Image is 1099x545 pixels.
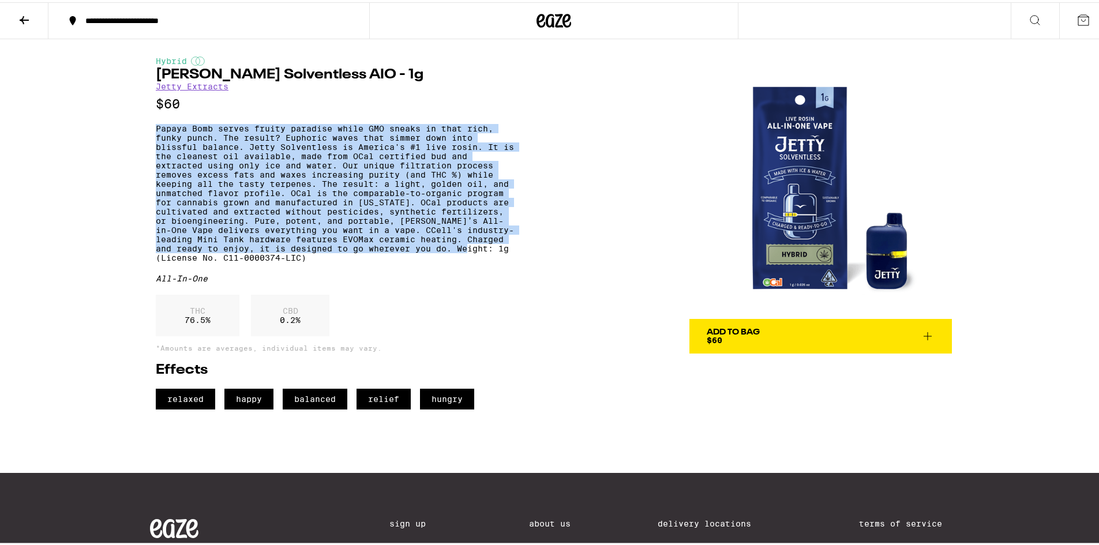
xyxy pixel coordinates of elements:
[280,304,301,313] p: CBD
[658,517,772,526] a: Delivery Locations
[156,292,239,334] div: 76.5 %
[529,517,571,526] a: About Us
[156,54,514,63] div: Hybrid
[707,333,722,343] span: $60
[185,304,211,313] p: THC
[224,386,273,407] span: happy
[689,317,952,351] button: Add To Bag$60
[191,54,205,63] img: hybridColor.svg
[357,386,411,407] span: relief
[156,122,514,260] p: Papaya Bomb serves fruity paradise while GMO sneaks in that rich, funky punch. The result? Euphor...
[689,54,952,317] img: Jetty Extracts - Papaya Fumez Solventless AIO - 1g
[389,517,441,526] a: Sign Up
[156,95,514,109] p: $60
[156,272,514,281] div: All-In-One
[156,342,514,349] p: *Amounts are averages, individual items may vary.
[156,80,228,89] a: Jetty Extracts
[156,66,514,80] h1: [PERSON_NAME] Solventless AIO - 1g
[420,386,474,407] span: hungry
[283,386,347,407] span: balanced
[859,517,958,526] a: Terms of Service
[156,386,215,407] span: relaxed
[156,361,514,375] h2: Effects
[7,8,83,17] span: Hi. Need any help?
[707,326,760,334] div: Add To Bag
[251,292,329,334] div: 0.2 %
